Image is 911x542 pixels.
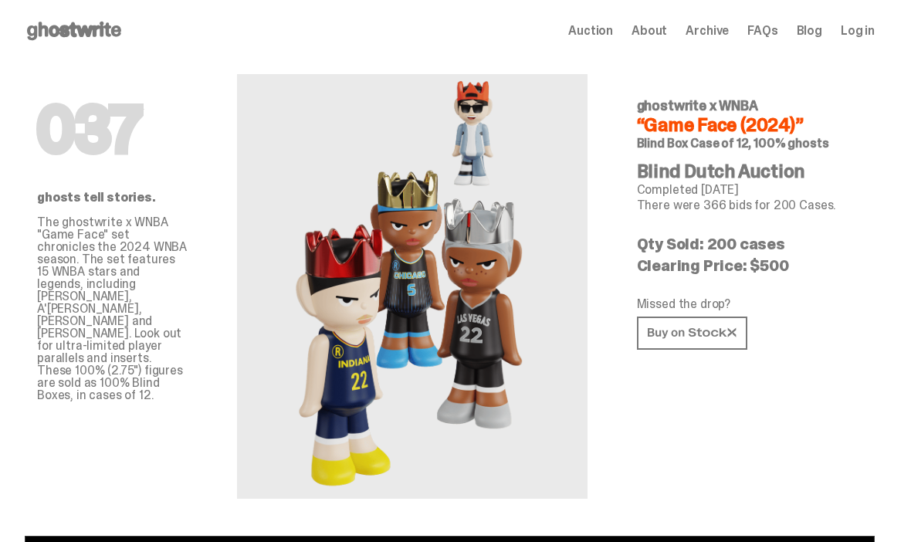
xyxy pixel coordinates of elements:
[637,135,689,151] span: Blind Box
[637,258,862,273] p: Clearing Price: $500
[37,216,188,401] p: The ghostwrite x WNBA "Game Face" set chronicles the 2024 WNBA season. The set features 15 WNBA s...
[637,97,758,115] span: ghostwrite x WNBA
[637,162,862,181] h4: Blind Dutch Auction
[637,184,862,196] p: Completed [DATE]
[637,199,862,212] p: There were 366 bids for 200 Cases.
[37,191,188,204] p: ghosts tell stories.
[690,135,828,151] span: Case of 12, 100% ghosts
[797,25,822,37] a: Blog
[841,25,875,37] a: Log in
[293,74,531,499] img: WNBA&ldquo;Game Face (2024)&rdquo;
[637,236,862,252] p: Qty Sold: 200 cases
[637,116,862,134] h4: “Game Face (2024)”
[686,25,729,37] a: Archive
[747,25,777,37] a: FAQs
[632,25,667,37] a: About
[637,298,862,310] p: Missed the drop?
[568,25,613,37] a: Auction
[37,99,188,161] h1: 037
